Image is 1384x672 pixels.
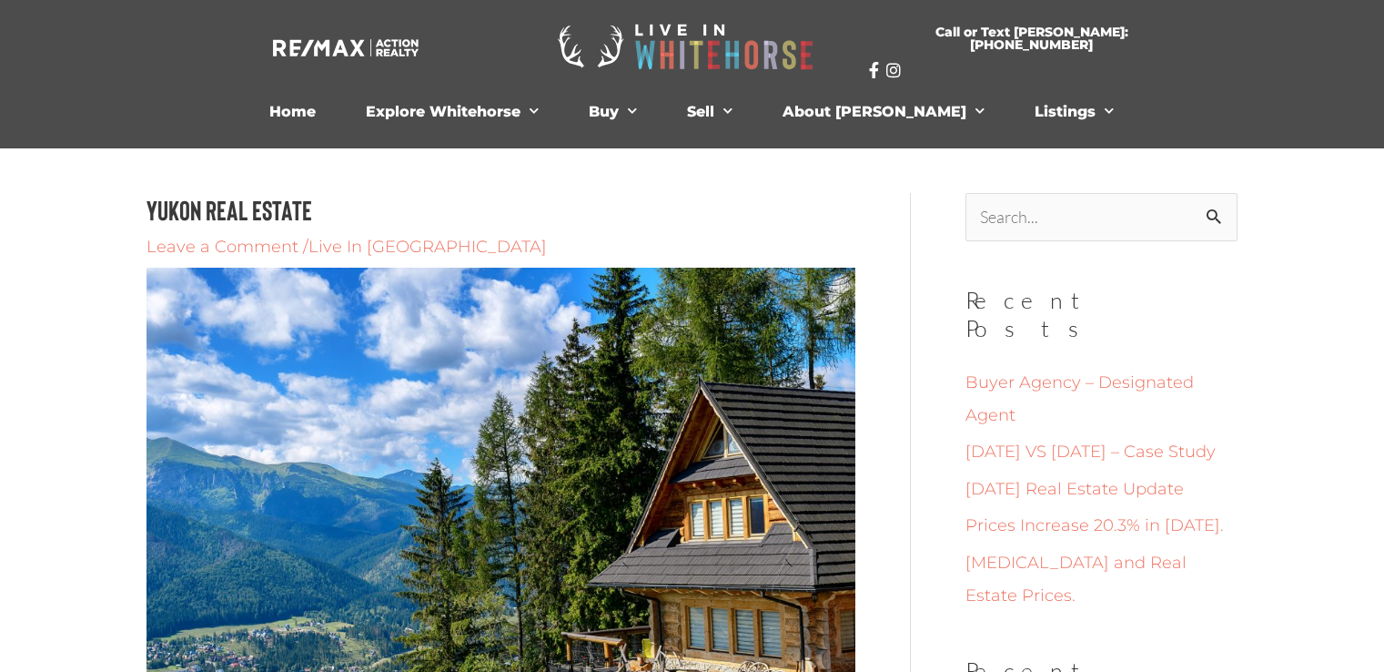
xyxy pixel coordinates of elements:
a: [DATE] Real Estate Update [965,479,1184,499]
a: Buyer Agency – Designated Agent [965,372,1194,425]
input: Search [1197,193,1238,247]
a: Home [256,94,329,130]
h2: Recent Posts [965,287,1238,343]
a: Call or Text [PERSON_NAME]: [PHONE_NUMBER] [869,15,1195,62]
a: [DATE] VS [DATE] – Case Study [965,442,1216,462]
a: Prices Increase 20.3% in [DATE]. [965,515,1224,535]
nav: Recent Posts [965,366,1238,612]
h1: Yukon Real Estate [146,193,855,226]
a: [MEDICAL_DATA] and Real Estate Prices. [965,553,1187,606]
a: Live In [GEOGRAPHIC_DATA] [308,237,547,257]
a: Explore Whitehorse [352,94,552,130]
div: / [146,235,855,259]
a: Listings [1021,94,1127,130]
a: Buy [575,94,651,130]
a: About [PERSON_NAME] [769,94,998,130]
nav: Menu [191,94,1192,130]
span: Call or Text [PERSON_NAME]: [PHONE_NUMBER] [891,25,1173,51]
a: Sell [673,94,746,130]
a: Leave a Comment [146,237,298,257]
